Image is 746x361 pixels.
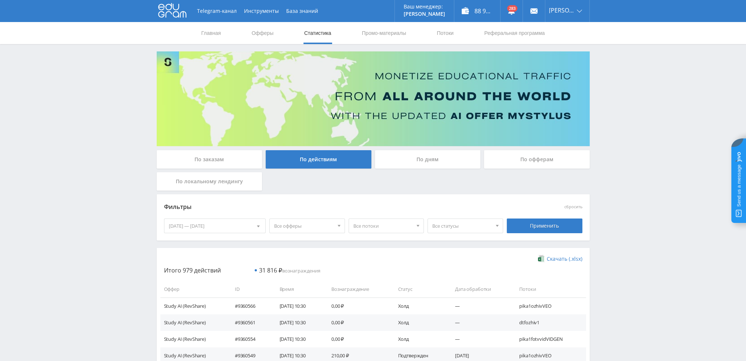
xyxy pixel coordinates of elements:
div: По дням [375,150,481,169]
td: pika1ozhivVEO [512,297,586,314]
td: 0,00 ₽ [324,314,391,331]
td: [DATE] 10:30 [272,297,324,314]
td: ID [228,281,272,297]
td: #9360566 [228,297,272,314]
td: Дата обработки [448,281,512,297]
div: [DATE] — [DATE] [164,219,266,233]
td: Вознаграждение [324,281,391,297]
span: Итого 979 действий [164,266,221,274]
a: Статистика [303,22,332,44]
td: — [448,331,512,347]
td: 0,00 ₽ [324,297,391,314]
span: 31 816 ₽ [259,266,282,274]
a: Реферальная программа [484,22,546,44]
div: Применить [507,219,582,233]
td: #9360561 [228,314,272,331]
div: Фильтры [164,202,477,213]
td: Оффер [160,281,228,297]
td: Холд [390,314,447,331]
span: Все потоки [353,219,413,233]
td: dtfozhiv1 [512,314,586,331]
img: xlsx [538,255,544,262]
td: Время [272,281,324,297]
td: Статус [390,281,447,297]
td: Холд [390,331,447,347]
button: сбросить [564,205,582,209]
a: Офферы [251,22,274,44]
td: — [448,314,512,331]
td: [DATE] 10:30 [272,331,324,347]
a: Потоки [436,22,454,44]
img: Banner [157,51,590,146]
td: Study AI (RevShare) [160,331,228,347]
a: Промо-материалы [361,22,407,44]
td: Холд [390,297,447,314]
span: Скачать (.xlsx) [547,256,582,262]
div: По действиям [266,150,371,169]
td: [DATE] 10:30 [272,314,324,331]
a: Скачать (.xlsx) [538,255,582,263]
td: 0,00 ₽ [324,331,391,347]
span: вознаграждения [259,267,320,274]
div: По локальному лендингу [157,172,262,191]
td: Study AI (RevShare) [160,297,228,314]
span: Все статусы [432,219,492,233]
td: pika1fotvvidVIDGEN [512,331,586,347]
td: Study AI (RevShare) [160,314,228,331]
p: Ваш менеджер: [404,4,445,10]
td: Потоки [512,281,586,297]
span: [PERSON_NAME] [549,7,575,13]
div: По заказам [157,150,262,169]
div: По офферам [484,150,590,169]
p: [PERSON_NAME] [404,11,445,17]
a: Главная [201,22,222,44]
td: #9360554 [228,331,272,347]
span: Все офферы [274,219,334,233]
td: — [448,297,512,314]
